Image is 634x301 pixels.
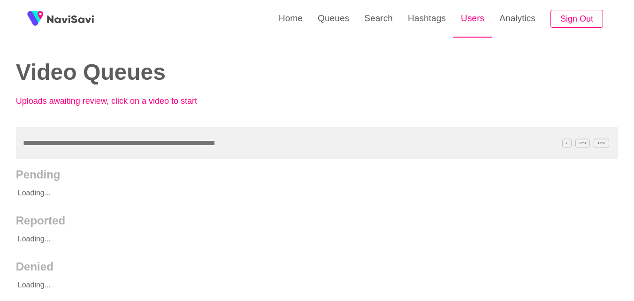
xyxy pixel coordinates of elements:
[16,273,558,297] p: Loading...
[47,14,94,23] img: fireSpot
[16,168,618,181] h2: Pending
[594,139,609,147] span: C^K
[16,60,303,85] h2: Video Queues
[16,260,618,273] h2: Denied
[550,10,603,28] button: Sign Out
[16,96,222,106] p: Uploads awaiting review, click on a video to start
[16,214,618,227] h2: Reported
[575,139,590,147] span: C^J
[16,227,558,251] p: Loading...
[16,181,558,205] p: Loading...
[23,7,47,31] img: fireSpot
[562,139,572,147] span: /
